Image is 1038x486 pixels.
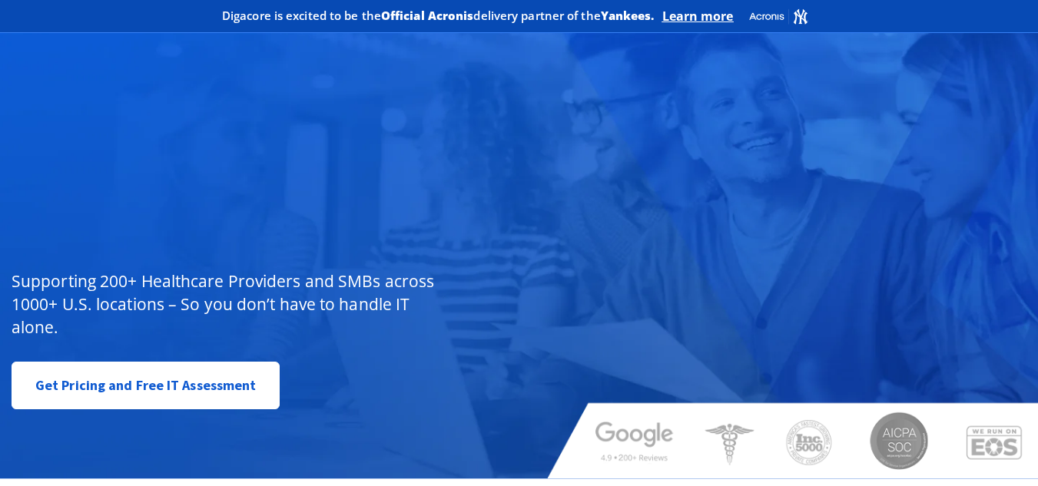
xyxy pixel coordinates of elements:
[748,8,808,25] img: Acronis
[12,269,436,339] p: Supporting 200+ Healthcare Providers and SMBs across 1000+ U.S. locations – So you don’t have to ...
[12,362,280,409] a: Get Pricing and Free IT Assessment
[222,10,655,21] h2: Digacore is excited to be the delivery partner of the
[35,370,256,401] span: Get Pricing and Free IT Assessment
[662,8,734,24] a: Learn more
[601,8,655,23] b: Yankees.
[381,8,474,23] b: Official Acronis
